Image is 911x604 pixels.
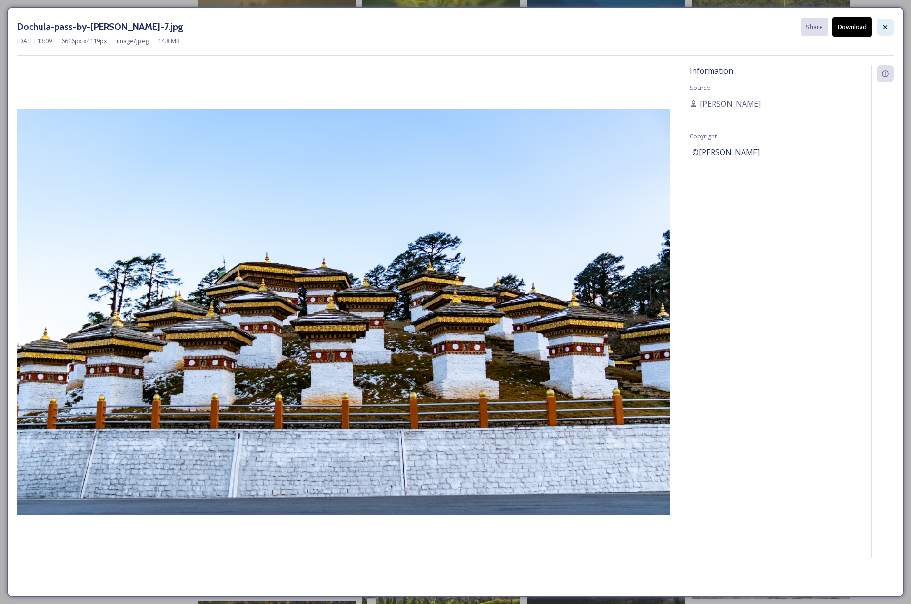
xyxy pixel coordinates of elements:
[690,66,733,76] span: Information
[61,37,107,46] span: 6616 px x 4119 px
[801,18,828,36] button: Share
[832,17,872,37] button: Download
[690,132,717,140] span: Copyright
[692,146,760,158] span: ©[PERSON_NAME]
[690,83,710,92] span: Source
[700,98,761,109] span: [PERSON_NAME]
[17,109,670,515] img: Dochula-pass-by-Alicia-Warner-7.jpg
[117,37,149,46] span: image/jpeg
[17,37,52,46] span: [DATE] 13:09
[17,20,183,34] h3: Dochula-pass-by-[PERSON_NAME]-7.jpg
[158,37,180,46] span: 14.8 MB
